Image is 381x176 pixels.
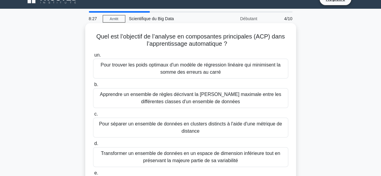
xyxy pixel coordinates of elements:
[284,16,292,21] font: 4/10
[94,141,98,146] font: d.
[110,17,118,21] font: Arrêt
[100,92,281,104] font: Apprendre un ensemble de règles décrivant la [PERSON_NAME] maximale entre les différentes classes...
[94,170,98,175] font: e.
[94,52,101,57] font: un.
[101,62,280,75] font: Pour trouver les poids optimaux d'un modèle de régression linéaire qui minimisent la somme des er...
[94,82,98,87] font: b.
[129,16,174,21] font: Scientifique du Big Data
[94,111,98,116] font: c.
[99,121,282,134] font: Pour séparer un ensemble de données en clusters distincts à l'aide d'une métrique de distance
[101,151,280,163] font: Transformer un ensemble de données en un espace de dimension inférieure tout en préservant la maj...
[96,33,285,47] font: Quel est l’objectif de l’analyse en composantes principales (ACP) dans l’apprentissage automatique ?
[89,16,97,21] font: 8:27
[103,15,125,23] a: Arrêt
[240,16,257,21] font: Débutant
